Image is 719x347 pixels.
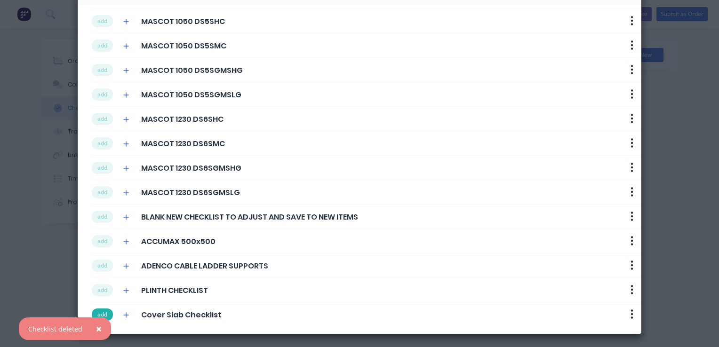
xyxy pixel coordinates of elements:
[141,187,240,198] span: MASCOT 1230 DS6SGMSLG
[87,317,111,340] button: Close
[141,40,226,52] span: MASCOT 1050 DS5SMC
[92,39,113,52] button: add
[141,114,224,125] span: MASCOT 1230 DS6SHC
[96,322,102,335] span: ×
[141,285,208,296] span: PLINTH CHECKLIST
[141,163,241,174] span: MASCOT 1230 DS6SGMSHG
[141,138,225,150] span: MASCOT 1230 DS6SMC
[28,324,82,334] div: Checklist deleted
[92,64,113,76] button: add
[92,186,113,198] button: add
[141,16,225,27] span: MASCOT 1050 DS5SHC
[92,308,113,321] button: add
[141,212,358,223] span: BLANK NEW CHECKLIST TO ADJUST AND SAVE TO NEW ITEMS
[92,235,113,247] button: add
[92,211,113,223] button: add
[141,309,222,321] span: Cover Slab Checklist
[92,284,113,296] button: add
[141,260,268,272] span: ADENCO CABLE LADDER SUPPORTS
[141,89,241,101] span: MASCOT 1050 DS5SGMSLG
[92,260,113,272] button: add
[92,162,113,174] button: add
[141,236,216,247] span: ACCUMAX 500x500
[141,65,243,76] span: MASCOT 1050 DS5SGMSHG
[92,15,113,27] button: add
[92,88,113,101] button: add
[92,113,113,125] button: add
[92,137,113,150] button: add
